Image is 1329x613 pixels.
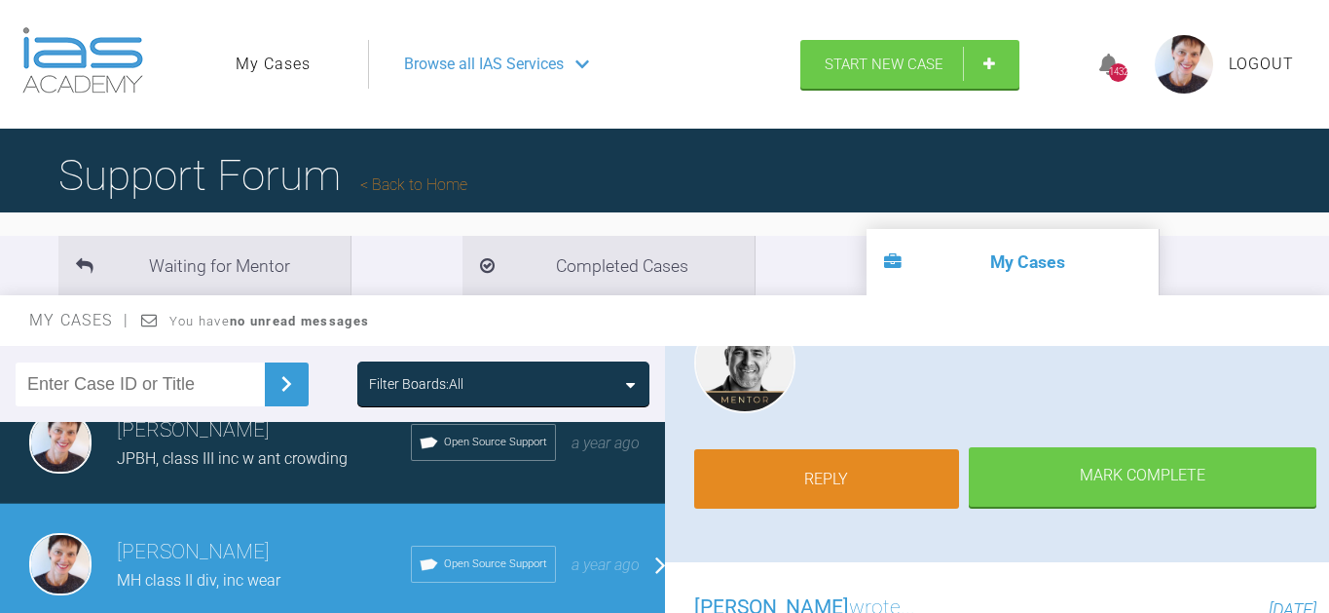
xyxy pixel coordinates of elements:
[16,363,265,406] input: Enter Case ID or Title
[404,52,564,77] span: Browse all IAS Services
[444,556,547,573] span: Open Source Support
[694,312,795,413] img: Tif Qureshi
[117,571,280,590] span: MH class II div, inc wear
[846,312,1317,421] div: Hi [PERSON_NAME] personally I think go ahead BW tif
[462,236,755,295] li: Completed Cases
[825,56,943,73] span: Start New Case
[22,27,143,94] img: logo-light.3e3ef733.png
[444,434,547,451] span: Open Source Support
[29,411,92,474] img: Kirsten Andersen
[58,236,351,295] li: Waiting for Mentor
[800,40,1019,89] a: Start New Case
[117,536,411,569] h3: [PERSON_NAME]
[694,449,960,510] a: Reply
[867,229,1159,295] li: My Cases
[360,175,467,194] a: Back to Home
[369,373,463,395] div: Filter Boards: All
[271,368,302,400] img: chevronRight.28bd32b0.svg
[117,414,411,447] h3: [PERSON_NAME]
[29,533,92,595] img: Kirsten Andersen
[58,141,467,210] h1: Support Forum
[1109,63,1127,82] div: 1432
[572,434,640,452] span: a year ago
[1155,35,1213,94] img: profile.png
[969,447,1316,508] div: Mark Complete
[117,449,348,468] span: JPBH, class III inc w ant crowding
[169,314,369,328] span: You have
[29,311,129,329] span: My Cases
[230,314,369,328] strong: no unread messages
[1229,52,1294,77] a: Logout
[572,556,640,574] span: a year ago
[236,52,311,77] a: My Cases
